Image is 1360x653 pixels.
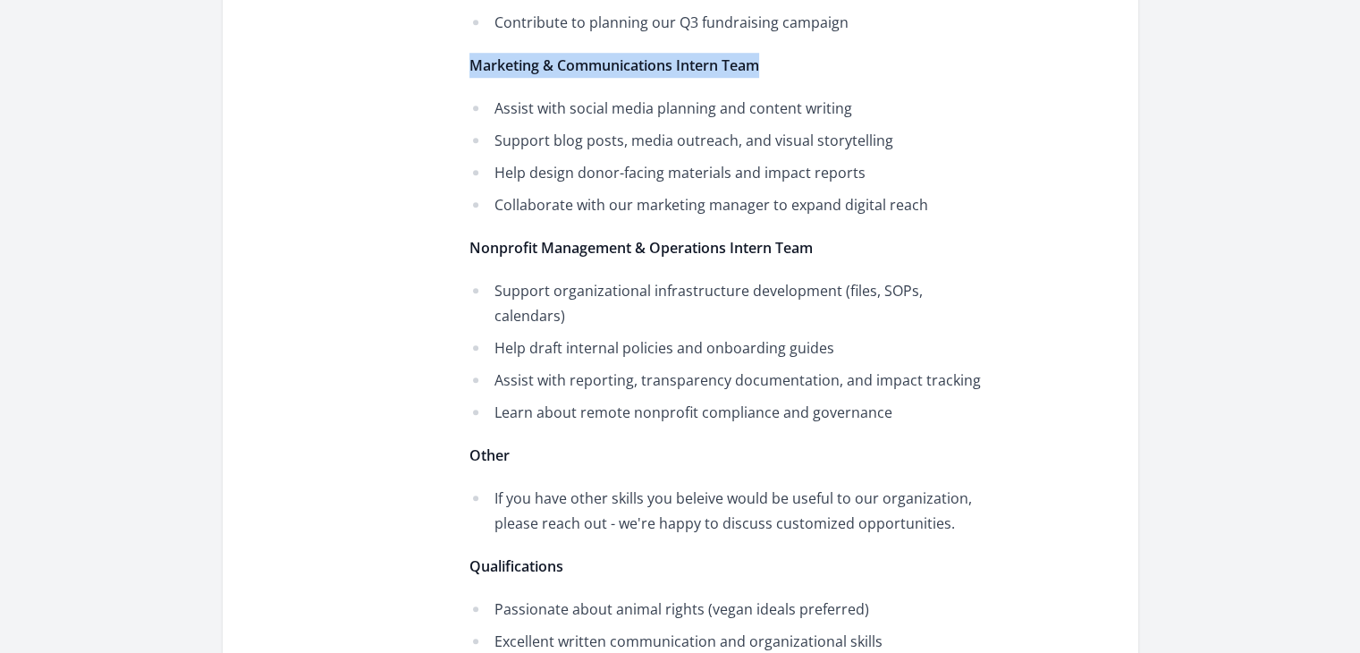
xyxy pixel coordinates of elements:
li: Assist with reporting, transparency documentation, and impact tracking [469,368,993,393]
li: Contribute to planning our Q3 fundraising campaign [469,10,993,35]
li: Collaborate with our marketing manager to expand digital reach [469,192,993,217]
strong: Nonprofit Management & Operations Intern Team [469,238,813,258]
li: Help design donor-facing materials and impact reports [469,160,993,185]
li: Support blog posts, media outreach, and visual storytelling [469,128,993,153]
strong: Qualifications [469,556,563,576]
li: Learn about remote nonprofit compliance and governance [469,400,993,425]
strong: Other [469,445,510,465]
strong: Marketing & Communications Intern Team [469,55,759,75]
li: Passionate about animal rights (vegan ideals preferred) [469,597,993,622]
li: Assist with social media planning and content writing [469,96,993,121]
li: Help draft internal policies and onboarding guides [469,335,993,360]
li: Support organizational infrastructure development (files, SOPs, calendars) [469,278,993,328]
li: If you have other skills you beleive would be useful to our organization, please reach out - we'r... [469,486,993,536]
